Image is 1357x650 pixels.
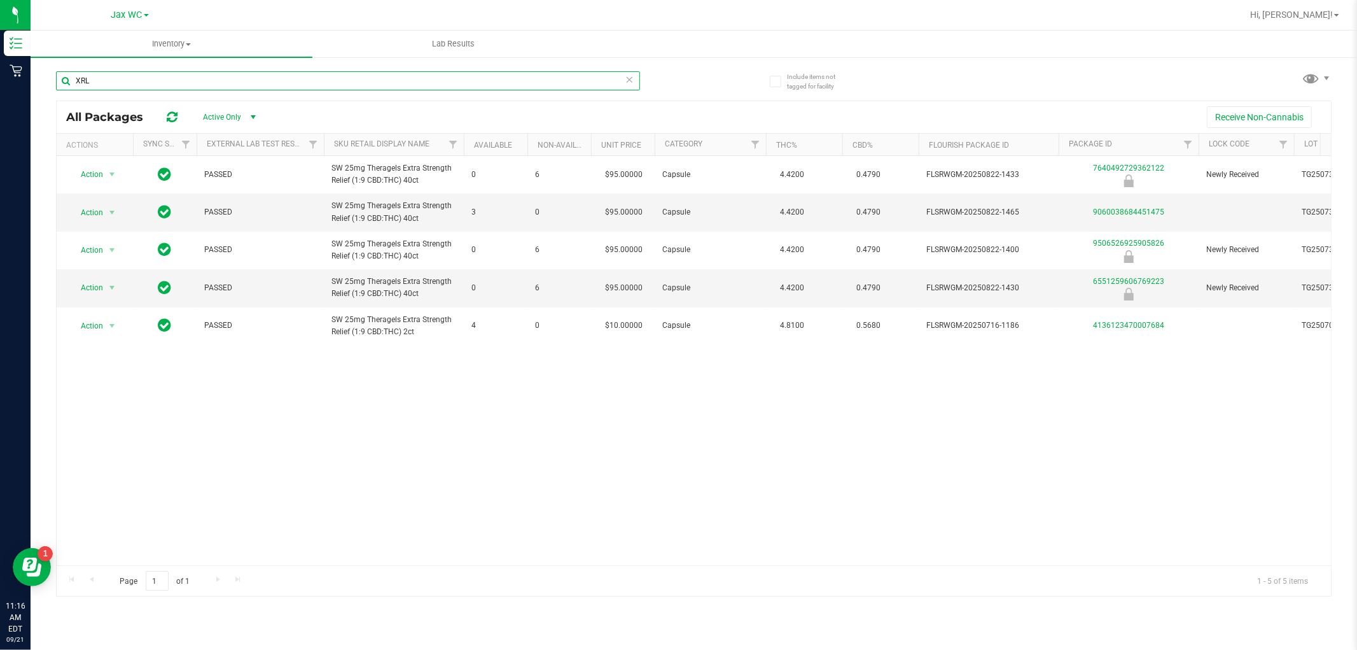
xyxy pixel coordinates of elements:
[1093,277,1164,286] a: 6551259606769223
[158,166,172,183] span: In Sync
[1206,282,1286,294] span: Newly Received
[69,241,104,259] span: Action
[662,169,758,181] span: Capsule
[204,206,316,218] span: PASSED
[474,141,512,150] a: Available
[850,279,887,297] span: 0.4790
[1207,106,1312,128] button: Receive Non-Cannabis
[850,203,887,222] span: 0.4790
[1206,244,1286,256] span: Newly Received
[1093,321,1164,330] a: 4136123470007684
[56,71,640,90] input: Search Package ID, Item Name, SKU, Lot or Part Number...
[415,38,492,50] span: Lab Results
[1093,239,1164,248] a: 9506526925905826
[745,134,766,155] a: Filter
[158,279,172,297] span: In Sync
[774,316,811,335] span: 4.8100
[774,203,811,222] span: 4.4200
[1273,134,1294,155] a: Filter
[69,166,104,183] span: Action
[176,134,197,155] a: Filter
[599,203,649,222] span: $95.00000
[926,320,1051,332] span: FLSRWGM-20250716-1186
[1057,174,1200,187] div: Newly Received
[535,169,583,181] span: 6
[204,282,316,294] span: PASSED
[104,166,120,183] span: select
[13,548,51,586] iframe: Resource center
[787,72,851,91] span: Include items not tagged for facility
[207,139,307,148] a: External Lab Test Result
[850,316,887,335] span: 0.5680
[312,31,594,57] a: Lab Results
[1209,139,1249,148] a: Lock Code
[69,279,104,297] span: Action
[926,244,1051,256] span: FLSRWGM-20250822-1400
[926,169,1051,181] span: FLSRWGM-20250822-1433
[331,276,456,300] span: SW 25mg Theragels Extra Strength Relief (1:9 CBD:THC) 40ct
[1069,139,1112,148] a: Package ID
[1250,10,1333,20] span: Hi, [PERSON_NAME]!
[1247,571,1318,590] span: 1 - 5 of 5 items
[158,203,172,221] span: In Sync
[331,200,456,224] span: SW 25mg Theragels Extra Strength Relief (1:9 CBD:THC) 40ct
[538,141,594,150] a: Non-Available
[331,162,456,187] span: SW 25mg Theragels Extra Strength Relief (1:9 CBD:THC) 40ct
[104,317,120,335] span: select
[599,166,649,184] span: $95.00000
[104,279,120,297] span: select
[1057,288,1200,300] div: Newly Received
[535,206,583,218] span: 0
[104,204,120,222] span: select
[111,10,143,20] span: Jax WC
[1093,164,1164,173] a: 7640492729362122
[929,141,1009,150] a: Flourish Package ID
[104,241,120,259] span: select
[776,141,797,150] a: THC%
[774,166,811,184] span: 4.4200
[471,244,520,256] span: 0
[66,110,156,124] span: All Packages
[601,141,641,150] a: Unit Price
[662,206,758,218] span: Capsule
[662,244,758,256] span: Capsule
[1057,250,1200,263] div: Newly Received
[535,282,583,294] span: 6
[665,139,702,148] a: Category
[204,169,316,181] span: PASSED
[926,282,1051,294] span: FLSRWGM-20250822-1430
[6,600,25,635] p: 11:16 AM EDT
[158,316,172,334] span: In Sync
[38,546,53,562] iframe: Resource center unread badge
[6,635,25,644] p: 09/21
[10,37,22,50] inline-svg: Inventory
[850,166,887,184] span: 0.4790
[471,282,520,294] span: 0
[331,238,456,262] span: SW 25mg Theragels Extra Strength Relief (1:9 CBD:THC) 40ct
[1178,134,1199,155] a: Filter
[662,282,758,294] span: Capsule
[1093,208,1164,216] a: 9060038684451475
[599,316,649,335] span: $10.00000
[850,241,887,259] span: 0.4790
[109,571,200,591] span: Page of 1
[331,314,456,338] span: SW 25mg Theragels Extra Strength Relief (1:9 CBD:THC) 2ct
[146,571,169,591] input: 1
[31,38,312,50] span: Inventory
[69,204,104,222] span: Action
[625,71,634,88] span: Clear
[143,139,192,148] a: Sync Status
[443,134,464,155] a: Filter
[204,320,316,332] span: PASSED
[1206,169,1286,181] span: Newly Received
[69,317,104,335] span: Action
[158,241,172,258] span: In Sync
[926,206,1051,218] span: FLSRWGM-20250822-1465
[774,241,811,259] span: 4.4200
[31,31,312,57] a: Inventory
[599,241,649,259] span: $95.00000
[599,279,649,297] span: $95.00000
[204,244,316,256] span: PASSED
[10,64,22,77] inline-svg: Retail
